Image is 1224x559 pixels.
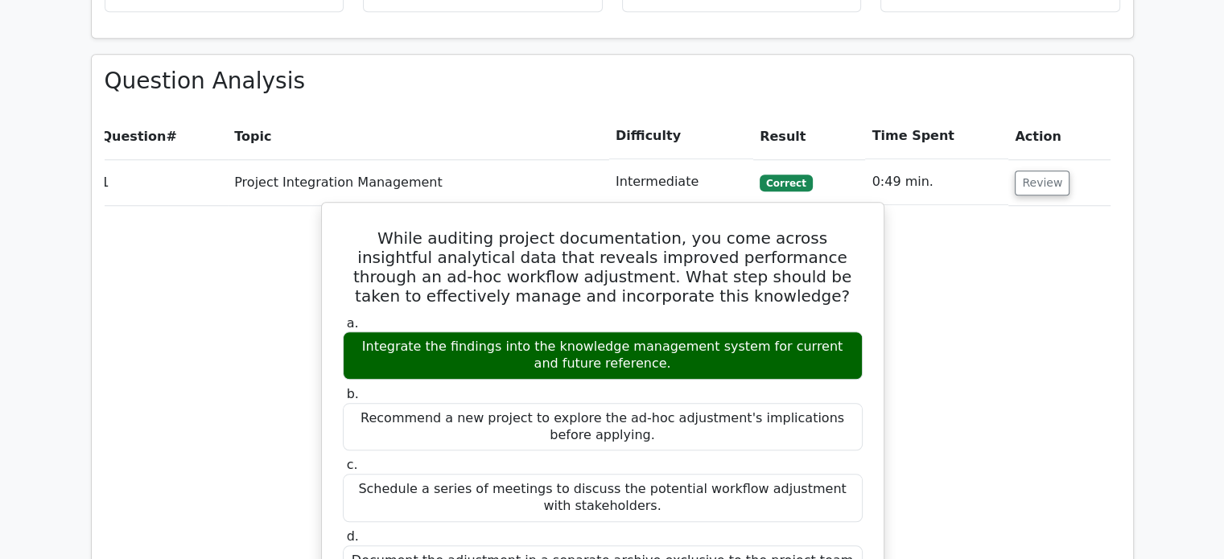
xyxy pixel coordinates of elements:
[347,386,359,401] span: b.
[228,113,609,159] th: Topic
[105,68,1120,95] h3: Question Analysis
[95,113,229,159] th: #
[609,159,753,205] td: Intermediate
[865,159,1008,205] td: 0:49 min.
[347,528,359,544] span: d.
[343,331,863,380] div: Integrate the findings into the knowledge management system for current and future reference.
[1015,171,1069,195] button: Review
[609,113,753,159] th: Difficulty
[101,129,167,144] span: Question
[347,457,358,472] span: c.
[865,113,1008,159] th: Time Spent
[343,403,863,451] div: Recommend a new project to explore the ad-hoc adjustment's implications before applying.
[343,474,863,522] div: Schedule a series of meetings to discuss the potential workflow adjustment with stakeholders.
[341,228,864,306] h5: While auditing project documentation, you come across insightful analytical data that reveals imp...
[95,159,229,205] td: 1
[1008,113,1110,159] th: Action
[753,113,865,159] th: Result
[228,159,609,205] td: Project Integration Management
[760,175,812,191] span: Correct
[347,315,359,331] span: a.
